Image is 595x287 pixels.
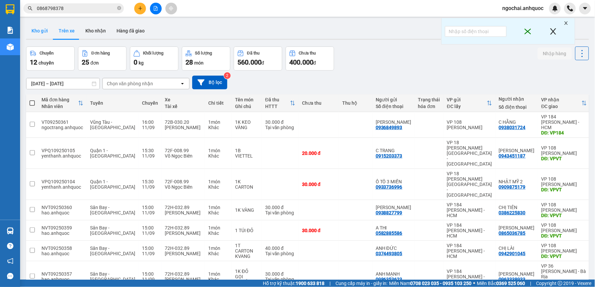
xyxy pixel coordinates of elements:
[265,251,295,256] div: Tại văn phòng
[530,280,531,287] span: |
[235,119,258,130] div: 1K KEO VÀNG
[165,277,202,282] div: [PERSON_NAME]
[499,230,526,236] div: 0865036785
[91,51,110,56] div: Đơn hàng
[376,153,402,159] div: 0915203373
[26,78,99,89] input: Select a date range.
[376,230,402,236] div: 0582885586
[313,60,316,66] span: đ
[208,125,228,130] div: Khác
[7,243,13,249] span: question-circle
[336,280,388,287] span: Cung cấp máy in - giấy in:
[541,187,587,192] div: DĐ: VPVT
[165,184,202,190] div: Võ Ngọc Biên
[541,130,587,135] div: DĐ: VP184
[165,125,202,130] div: [PERSON_NAME]
[165,230,202,236] div: [PERSON_NAME]
[165,119,202,125] div: 72B-030.20
[234,46,282,71] button: Đã thu560.000đ
[208,225,228,230] div: 1 món
[7,273,13,279] span: message
[541,233,587,238] div: DĐ: VPVT
[541,145,587,156] div: VP 108 [PERSON_NAME]
[64,38,118,47] div: 0911996164
[235,207,258,213] div: 1K VÀNG
[286,46,334,71] button: Chưa thu400.000đ
[302,151,336,156] div: 20.000 đ
[235,179,258,190] div: 1K CARTON
[499,104,535,110] div: Số điện thoại
[265,246,295,251] div: 40.000 đ
[165,210,202,215] div: [PERSON_NAME]
[42,210,83,215] div: hao.anhquoc
[265,104,290,109] div: HTTT
[153,6,158,11] span: file-add
[302,100,336,106] div: Chưa thu
[142,277,158,282] div: 11/09
[445,26,507,37] input: Nhập số điện thoại
[376,205,412,210] div: ANH HẢI
[142,119,158,125] div: 16:00
[165,271,202,277] div: 72H-032.89
[208,251,228,256] div: Khác
[130,46,178,71] button: Khối lượng0kg
[143,51,164,56] div: Khối lượng
[195,51,212,56] div: Số lượng
[165,97,202,102] div: Xe
[558,281,563,286] span: copyright
[7,27,14,34] img: solution-icon
[376,225,412,230] div: A THI
[134,58,137,66] span: 0
[296,281,324,286] strong: 1900 633 818
[134,3,146,14] button: plus
[182,46,230,71] button: Số lượng28món
[42,230,83,236] div: hao.anhquoc
[376,125,402,130] div: 0936849893
[418,104,440,109] div: hóa đơn
[26,23,53,39] button: Kho gửi
[299,51,316,56] div: Chưa thu
[499,179,535,184] div: NHẬT MỸ 2
[237,58,262,66] span: 560.000
[90,246,135,256] span: Sân Bay - [GEOGRAPHIC_DATA]
[499,184,526,190] div: 0909875179
[74,47,106,59] span: VPNVT
[376,277,402,282] div: 0986353623
[142,153,158,159] div: 11/09
[541,176,587,187] div: VP 108 [PERSON_NAME]
[142,210,158,215] div: 11/09
[142,179,158,184] div: 15:30
[82,58,89,66] span: 25
[444,94,496,112] th: Toggle SortBy
[477,280,525,287] span: Miền Bắc
[499,148,535,153] div: ANH HÙNG
[549,25,557,38] span: close
[541,156,587,161] div: DĐ: VPVT
[376,271,412,277] div: ANH MẠNH
[541,213,587,218] div: DĐ: VPVT
[64,6,118,30] div: VP 184 [PERSON_NAME] - HCM
[499,125,526,130] div: 0938031724
[235,269,258,274] div: 1K ĐỎ
[6,6,16,13] span: Gửi:
[7,227,14,234] img: warehouse-icon
[6,4,14,14] img: logo-vxr
[80,23,111,39] button: Kho nhận
[235,148,258,159] div: 1B VIETTEL
[208,230,228,236] div: Khác
[142,246,158,251] div: 15:00
[42,179,83,184] div: VPQ109250104
[499,210,526,215] div: 0386225830
[111,23,150,39] button: Hàng đã giao
[247,51,259,56] div: Đã thu
[208,246,228,251] div: 1 món
[265,210,295,215] div: Tại văn phòng
[252,279,256,285] span: ...
[208,271,228,277] div: 1 món
[38,94,87,112] th: Toggle SortBy
[142,230,158,236] div: 11/09
[499,251,526,256] div: 0942901045
[376,246,412,251] div: ANH ĐỨC
[473,282,475,285] span: ⚪️
[28,6,32,11] span: search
